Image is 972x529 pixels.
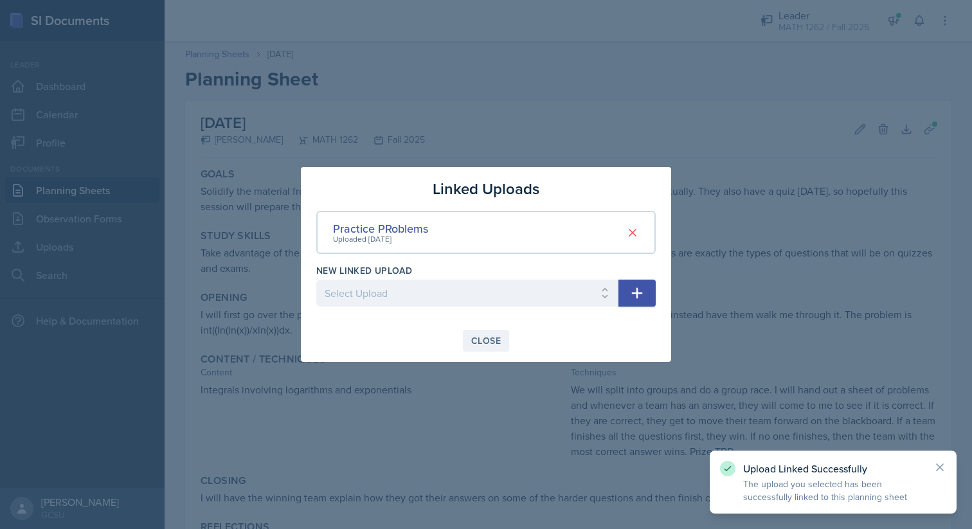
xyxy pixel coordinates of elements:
div: Close [471,336,501,346]
p: Upload Linked Successfully [743,462,923,475]
h3: Linked Uploads [433,177,539,201]
label: New Linked Upload [316,264,412,277]
button: Close [463,330,509,352]
p: The upload you selected has been successfully linked to this planning sheet [743,478,923,503]
div: Practice PRoblems [333,220,428,237]
div: Uploaded [DATE] [333,233,428,245]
